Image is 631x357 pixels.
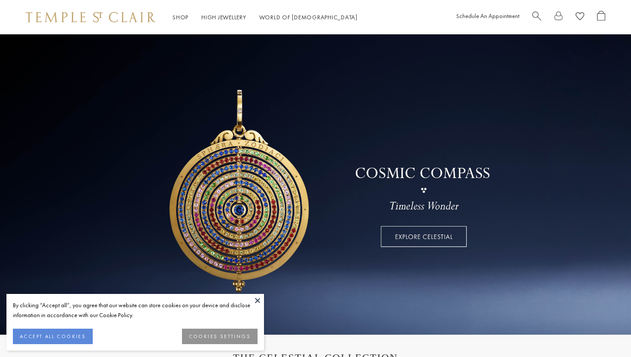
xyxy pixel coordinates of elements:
[13,329,93,344] button: ACCEPT ALL COOKIES
[201,13,246,21] a: High JewelleryHigh Jewellery
[173,12,358,23] nav: Main navigation
[456,12,519,20] a: Schedule An Appointment
[576,11,584,24] a: View Wishlist
[173,13,188,21] a: ShopShop
[532,11,541,24] a: Search
[13,300,258,320] div: By clicking “Accept all”, you agree that our website can store cookies on your device and disclos...
[26,12,155,22] img: Temple St. Clair
[259,13,358,21] a: World of [DEMOGRAPHIC_DATA]World of [DEMOGRAPHIC_DATA]
[182,329,258,344] button: COOKIES SETTINGS
[597,11,605,24] a: Open Shopping Bag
